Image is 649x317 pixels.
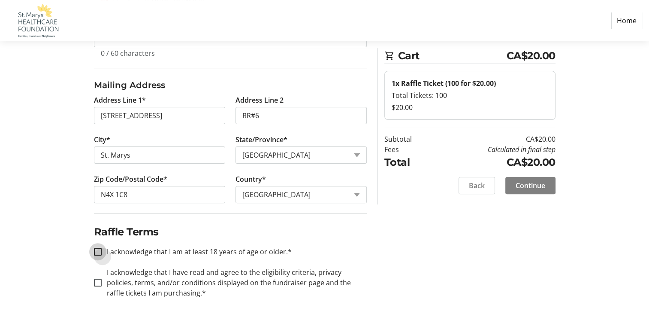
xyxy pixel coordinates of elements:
[94,95,146,105] label: Address Line 1*
[459,177,495,194] button: Back
[94,186,225,203] input: Zip or Postal Code
[384,144,434,155] td: Fees
[94,174,167,184] label: Zip Code/Postal Code*
[516,180,545,191] span: Continue
[384,155,434,170] td: Total
[7,3,68,38] img: St. Marys Healthcare Foundation's Logo
[392,79,496,88] strong: 1x Raffle Ticket (100 for $20.00)
[392,90,548,101] div: Total Tickets: 100
[102,267,367,298] label: I acknowledge that I have read and agree to the eligibility criteria, privacy policies, terms, an...
[101,49,155,58] tr-character-limit: 0 / 60 characters
[94,107,225,124] input: Address
[398,48,507,64] span: Cart
[235,95,284,105] label: Address Line 2
[611,12,642,29] a: Home
[94,224,367,240] h2: Raffle Terms
[392,102,548,113] div: $20.00
[507,48,555,64] span: CA$20.00
[94,146,225,164] input: City
[434,134,555,144] td: CA$20.00
[235,134,287,145] label: State/Province*
[94,79,367,91] h3: Mailing Address
[434,155,555,170] td: CA$20.00
[384,134,434,144] td: Subtotal
[102,247,292,257] label: I acknowledge that I am at least 18 years of age or older.*
[235,174,266,184] label: Country*
[434,144,555,155] td: Calculated in final step
[505,177,555,194] button: Continue
[469,180,485,191] span: Back
[94,134,110,145] label: City*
